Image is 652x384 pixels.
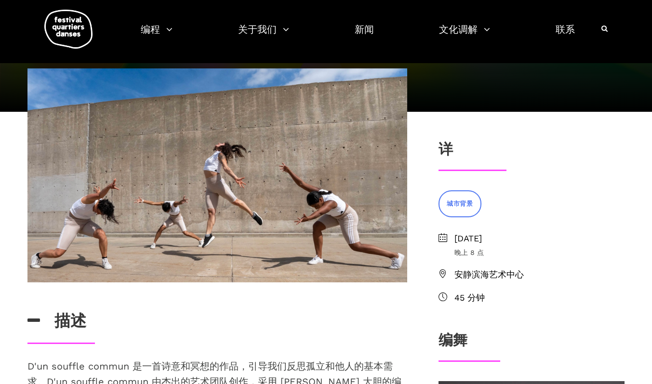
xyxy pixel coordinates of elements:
span: [DATE] [454,232,625,246]
img: logo-fqd-med [44,10,93,49]
font: 编舞 [439,331,467,348]
a: 城市背景 [439,190,481,217]
span: 安静滨海艺术中心 [454,268,625,282]
a: 新闻 [355,21,374,50]
span: 晚上 8 点 [454,247,625,258]
font: 详 [439,141,453,158]
span: 城市背景 [447,199,473,209]
span: 45 分钟 [454,291,625,305]
a: 文化调解 [439,21,490,50]
font: 描述 [54,311,86,330]
a: 关于我们 [238,21,289,50]
a: 联系 [556,21,575,50]
a: 编程 [141,21,173,50]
